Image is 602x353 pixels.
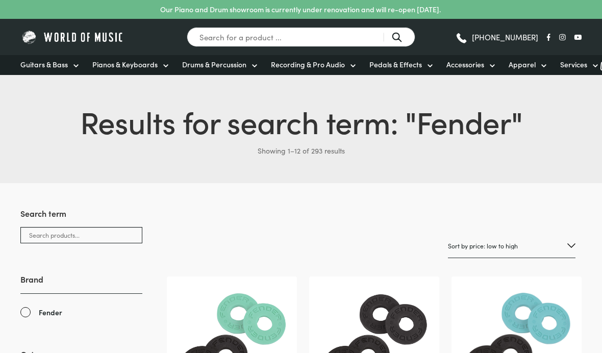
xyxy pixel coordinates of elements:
div: Brand [20,273,142,318]
span: Pedals & Effects [369,59,422,70]
span: Recording & Pro Audio [271,59,345,70]
span: Pianos & Keyboards [92,59,158,70]
p: Showing 1–12 of 293 results [20,142,582,159]
span: Services [560,59,587,70]
span: Guitars & Bass [20,59,68,70]
p: Our Piano and Drum showroom is currently under renovation and will re-open [DATE]. [160,4,441,15]
span: Fender [416,99,511,142]
span: Accessories [446,59,484,70]
a: [PHONE_NUMBER] [455,30,538,45]
select: Shop order [448,234,575,258]
span: Drums & Percussion [182,59,246,70]
span: [PHONE_NUMBER] [472,33,538,41]
span: Fender [39,307,62,318]
a: Fender [20,307,142,318]
input: Search for a product ... [187,27,415,47]
span: Apparel [509,59,536,70]
h3: Search term [20,208,142,227]
h1: Results for search term: " " [20,99,582,142]
iframe: Chat with our support team [454,241,602,353]
h3: Brand [20,273,142,293]
img: World of Music [20,29,125,45]
input: Search products... [20,227,142,243]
